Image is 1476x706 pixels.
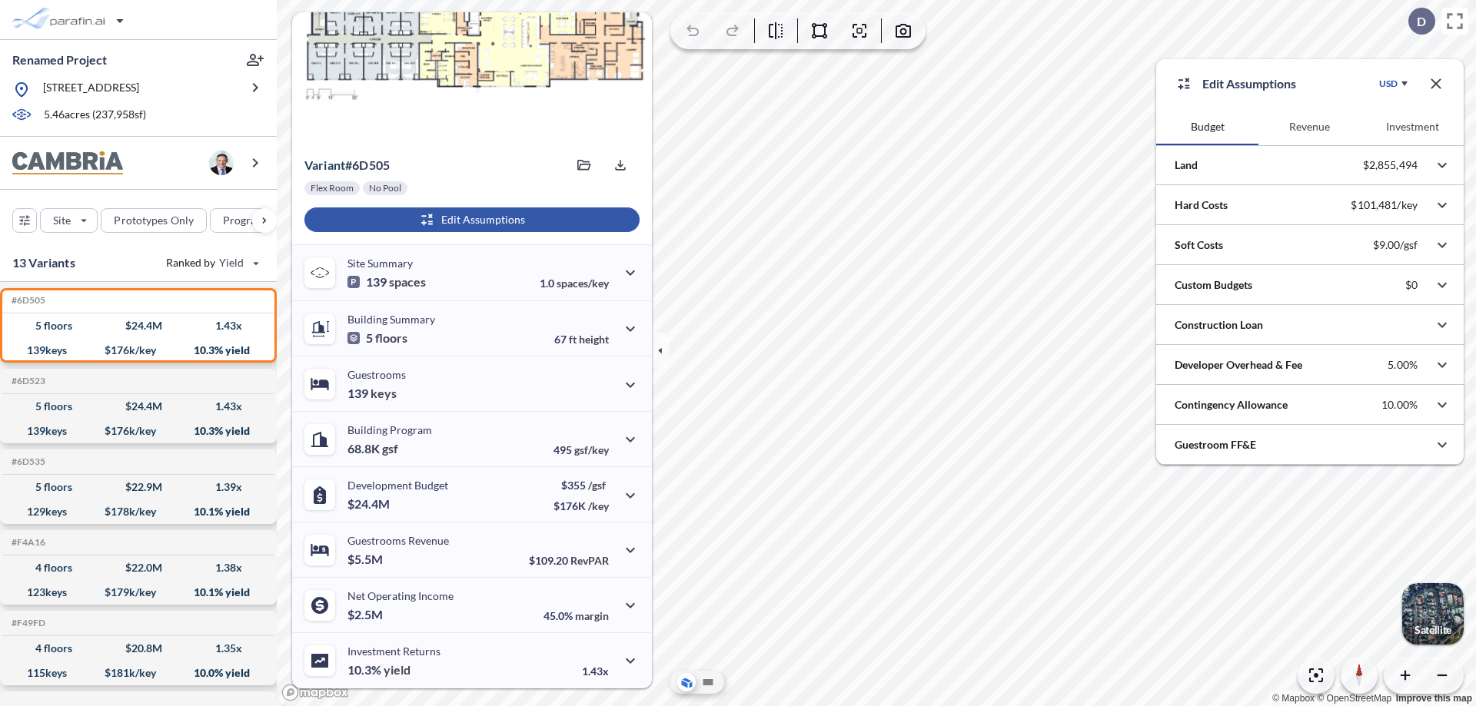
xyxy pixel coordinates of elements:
[579,333,609,346] span: height
[574,443,609,456] span: gsf/key
[347,496,392,512] p: $24.4M
[347,368,406,381] p: Guestrooms
[1373,238,1418,252] p: $9.00/gsf
[1202,75,1296,93] p: Edit Assumptions
[347,386,397,401] p: 139
[101,208,207,233] button: Prototypes Only
[40,208,98,233] button: Site
[347,257,413,270] p: Site Summary
[699,673,717,691] button: Site Plan
[12,51,107,68] p: Renamed Project
[570,554,609,567] span: RevPAR
[553,499,609,512] p: $176K
[44,107,146,124] p: 5.46 acres ( 237,958 sf)
[347,607,385,622] p: $2.5M
[389,274,426,290] span: spaces
[311,182,354,194] p: Flex Room
[347,534,449,547] p: Guestrooms Revenue
[1396,693,1472,704] a: Improve this map
[575,609,609,622] span: margin
[1381,398,1418,412] p: 10.00%
[544,609,609,622] p: 45.0%
[8,456,45,467] h5: Click to copy the code
[553,479,609,492] p: $355
[582,665,609,678] p: 1.43x
[43,80,139,99] p: [STREET_ADDRESS]
[347,274,426,290] p: 139
[588,499,609,512] span: /key
[384,662,411,678] span: yield
[347,479,448,492] p: Development Budget
[1405,278,1418,292] p: $0
[677,673,696,691] button: Aerial View
[281,684,349,701] a: Mapbox homepage
[1156,108,1258,145] button: Budget
[1388,358,1418,372] p: 5.00%
[53,213,71,228] p: Site
[1363,158,1418,172] p: $2,855,494
[347,589,454,602] p: Net Operating Income
[8,376,45,386] h5: Click to copy the code
[8,295,45,306] h5: Click to copy the code
[369,182,401,194] p: No Pool
[1317,693,1391,704] a: OpenStreetMap
[1175,357,1302,373] p: Developer Overhead & Fee
[154,250,269,275] button: Ranked by Yield
[304,207,640,232] button: Edit Assumptions
[1175,277,1252,293] p: Custom Budgets
[1175,317,1263,333] p: Construction Loan
[304,157,345,172] span: Variant
[540,277,609,290] p: 1.0
[1258,108,1361,145] button: Revenue
[1175,197,1228,213] p: Hard Costs
[1175,437,1256,452] p: Guestroom FF&E
[371,386,397,401] span: keys
[1175,397,1288,413] p: Contingency Allowance
[553,443,609,456] p: 495
[347,552,385,567] p: $5.5M
[1402,583,1464,645] button: Switcher ImageSatellite
[8,618,45,628] h5: Click to copy the code
[557,277,609,290] span: spaces/key
[569,333,577,346] span: ft
[347,441,398,456] p: 68.8K
[114,213,194,228] p: Prototypes Only
[304,157,390,173] p: # 6d505
[209,151,234,175] img: user logo
[347,645,440,658] p: Investment Returns
[347,313,435,326] p: Building Summary
[1351,198,1418,212] p: $101,481/key
[554,333,609,346] p: 67
[219,255,244,270] span: Yield
[223,213,266,228] p: Program
[529,554,609,567] p: $109.20
[1414,624,1451,636] p: Satellite
[382,441,398,456] span: gsf
[1175,157,1198,173] p: Land
[8,537,45,548] h5: Click to copy the code
[1272,693,1315,704] a: Mapbox
[12,254,75,272] p: 13 Variants
[1379,78,1398,90] div: USD
[12,151,123,175] img: BrandImage
[347,662,411,678] p: 10.3%
[347,330,407,346] p: 5
[1417,15,1426,28] p: D
[375,330,407,346] span: floors
[210,208,293,233] button: Program
[347,423,432,436] p: Building Program
[1361,108,1464,145] button: Investment
[588,479,606,492] span: /gsf
[1402,583,1464,645] img: Switcher Image
[1175,237,1223,253] p: Soft Costs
